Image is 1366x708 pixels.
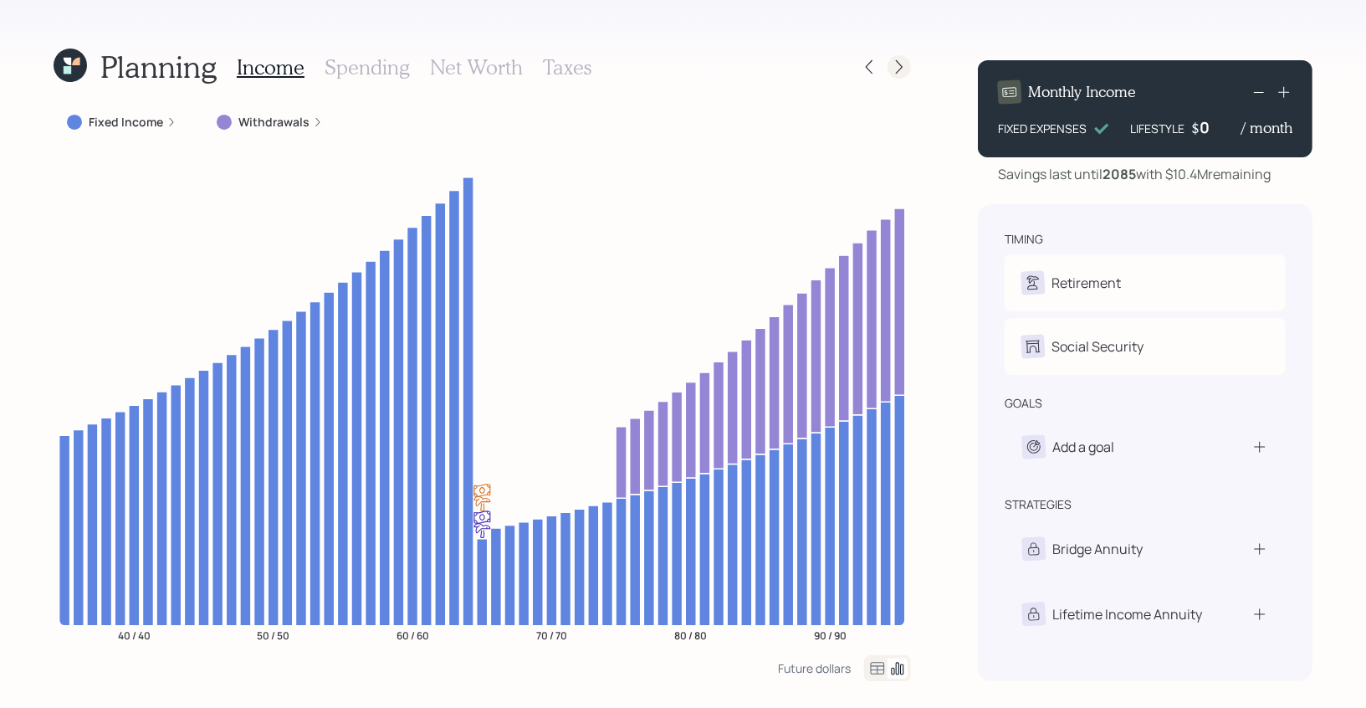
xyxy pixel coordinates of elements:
[536,628,567,643] tspan: 70 / 70
[1200,117,1241,137] div: 0
[1130,120,1184,137] div: LIFESTYLE
[1051,336,1143,357] div: Social Security
[257,628,289,643] tspan: 50 / 50
[998,164,1271,184] div: Savings last until with $10.4M remaining
[1241,119,1292,137] h4: / month
[396,628,429,643] tspan: 60 / 60
[543,55,591,80] h3: Taxes
[1052,437,1114,457] div: Add a goal
[1005,231,1043,248] div: timing
[814,628,847,643] tspan: 90 / 90
[430,55,523,80] h3: Net Worth
[675,628,708,643] tspan: 80 / 80
[1052,539,1143,559] div: Bridge Annuity
[998,120,1087,137] div: FIXED EXPENSES
[1191,119,1200,137] h4: $
[1051,273,1121,293] div: Retirement
[1103,165,1136,183] b: 2085
[1005,395,1042,412] div: goals
[238,114,310,131] label: Withdrawals
[325,55,410,80] h3: Spending
[778,660,851,676] div: Future dollars
[237,55,304,80] h3: Income
[1052,604,1202,624] div: Lifetime Income Annuity
[1005,496,1072,513] div: strategies
[1028,83,1136,101] h4: Monthly Income
[100,49,217,85] h1: Planning
[89,114,163,131] label: Fixed Income
[118,628,151,643] tspan: 40 / 40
